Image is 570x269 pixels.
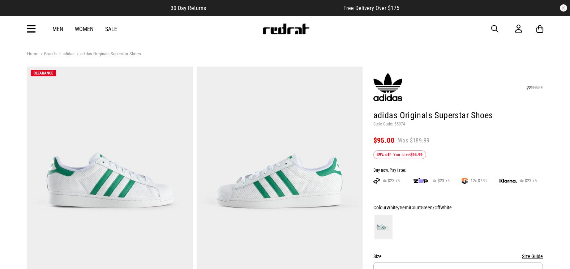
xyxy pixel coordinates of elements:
[410,152,423,157] b: $94.99
[57,51,74,58] a: adidas
[386,205,452,210] span: White/SemiCourtGreen/OffWhite
[27,51,38,56] a: Home
[380,178,403,184] span: 4x $23.75
[374,215,393,239] img: White/SemiCourtGreen/OffWhite
[373,121,543,127] p: Style Code: 55974
[527,85,543,90] a: SHARE
[220,4,329,12] iframe: Customer reviews powered by Trustpilot
[373,110,543,121] h1: adidas Originals Superstar Shoes
[171,5,206,12] span: 30 Day Returns
[262,24,310,34] img: Redrat logo
[373,168,543,174] div: Buy now, Pay later.
[343,5,399,12] span: Free Delivery Over $175
[468,178,490,184] span: 12x $7.92
[373,136,394,145] span: $95.00
[522,252,543,261] button: Size Guide
[52,26,63,33] a: Men
[75,26,94,33] a: Women
[105,26,117,33] a: Sale
[373,150,426,159] div: - You save
[373,203,543,212] div: Colour
[373,178,380,184] img: AFTERPAY
[462,178,468,184] img: SPLITPAY
[517,178,540,184] span: 4x $23.75
[74,51,141,58] a: adidas Originals Superstar Shoes
[373,73,402,102] img: adidas
[38,51,57,58] a: Brands
[413,177,428,184] img: zip
[430,178,453,184] span: 4x $23.75
[377,152,391,157] b: 49% off
[373,252,543,261] div: Size
[34,71,53,76] span: CLEARANCE
[398,137,429,145] span: Was $189.99
[500,179,517,183] img: KLARNA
